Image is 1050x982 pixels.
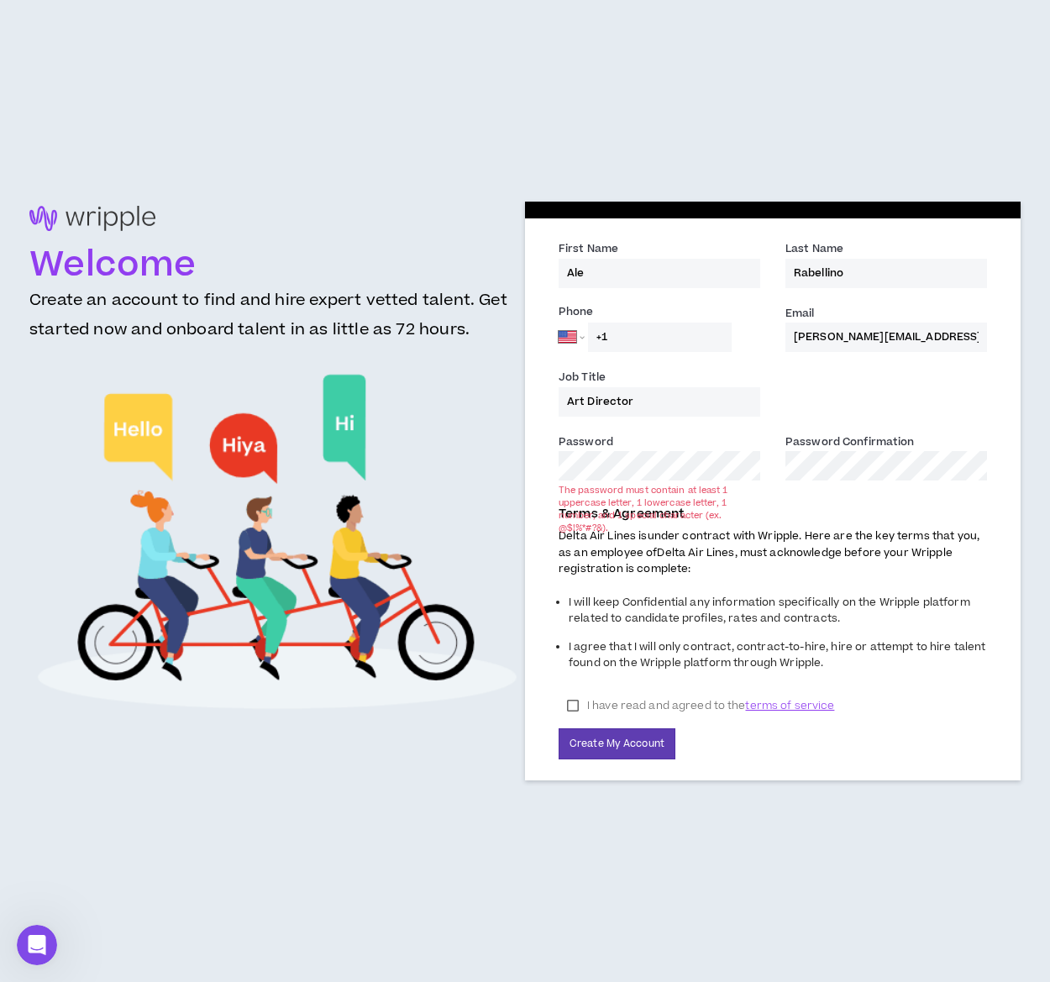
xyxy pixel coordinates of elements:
[559,505,987,523] p: Terms & Agreement
[559,304,760,323] label: Phone
[559,241,618,260] label: First Name
[36,358,518,727] img: Welcome to Wripple
[785,434,915,453] label: Password Confirmation
[29,206,155,240] img: logo-brand.png
[785,241,843,260] label: Last Name
[29,286,525,358] h3: Create an account to find and hire expert vetted talent. Get started now and onboard talent in as...
[17,925,57,965] iframe: Intercom live chat
[559,370,606,388] label: Job Title
[745,697,834,714] span: terms of service
[785,306,815,324] label: Email
[569,635,987,680] li: I agree that I will only contract, contract-to-hire, hire or attempt to hire talent found on the ...
[559,528,987,577] p: Delta Air Lines is under contract with Wripple. Here are the key terms that you, as an employee o...
[559,728,675,759] button: Create My Account
[559,693,843,718] label: I have read and agreed to the
[559,484,760,534] div: The password must contain at least 1 uppercase letter, 1 lowercase letter, 1 number, and 1 specia...
[559,434,613,453] label: Password
[569,591,987,635] li: I will keep Confidential any information specifically on the Wripple platform related to candidat...
[29,245,525,286] h1: Welcome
